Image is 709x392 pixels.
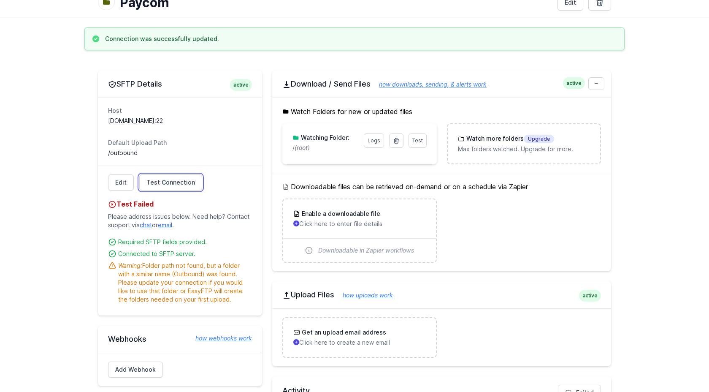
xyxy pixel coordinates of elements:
span: Test [412,137,423,144]
h2: Webhooks [108,334,252,344]
h5: Downloadable files can be retrieved on-demand or on a schedule via Zapier [282,182,601,192]
h5: Watch Folders for new or updated files [282,106,601,117]
dd: [DOMAIN_NAME]:22 [108,117,252,125]
a: email [158,221,172,229]
h3: Watching Folder: [299,133,349,142]
a: Logs [364,133,384,148]
span: Upgrade [524,135,554,143]
a: how webhooks work [187,334,252,343]
h3: Watch more folders [465,134,554,143]
a: how downloads, sending, & alerts work [371,81,487,88]
p: Max folders watched. Upgrade for more. [458,145,590,153]
a: Test Connection [139,174,202,191]
h3: Enable a downloadable file [300,210,380,218]
a: chat [140,221,152,229]
a: Get an upload email address Click here to create a new email [283,318,436,357]
p: Click here to enter file details [293,220,425,228]
span: Downloadable in Zapier workflows [318,246,414,255]
a: Watch more foldersUpgrade Max folders watched. Upgrade for more. [448,124,600,163]
p: Please address issues below. Need help? Contact support via or . [108,209,252,233]
span: active [230,79,252,91]
h3: Get an upload email address [300,328,386,337]
span: active [563,77,585,89]
span: active [579,290,601,302]
h2: Upload Files [282,290,601,300]
a: Add Webhook [108,362,163,378]
dd: /outbound [108,149,252,157]
dt: Default Upload Path [108,139,252,147]
iframe: Drift Widget Chat Controller [667,350,699,382]
a: Enable a downloadable file Click here to enter file details Downloadable in Zapier workflows [283,199,436,262]
a: Test [409,133,427,148]
h3: Connection was successfully updated. [105,35,219,43]
a: how uploads work [334,291,393,299]
i: Warning: [118,262,142,269]
span: Test Connection [146,178,195,187]
div: Required SFTP fields provided. [118,238,252,246]
p: / [292,144,358,152]
i: (root) [295,144,310,151]
dt: Host [108,106,252,115]
div: Folder path not found, but a folder with a similar name (Outbound) was found. Please update your ... [118,261,252,304]
h2: SFTP Details [108,79,252,89]
div: Connected to SFTP server. [118,250,252,258]
h2: Download / Send Files [282,79,601,89]
p: Click here to create a new email [293,338,425,347]
h4: Test Failed [108,199,252,209]
a: Edit [108,174,134,191]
